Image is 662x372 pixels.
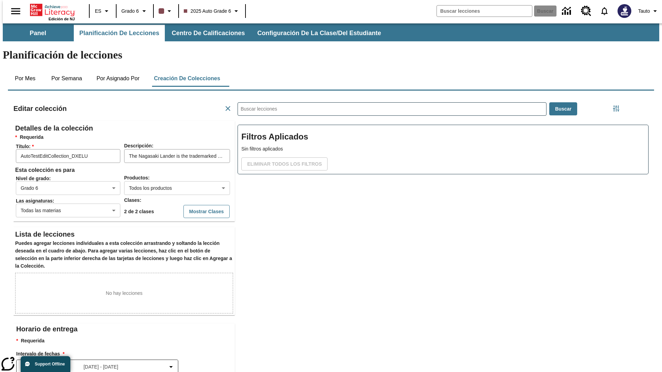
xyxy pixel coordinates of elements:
[74,25,165,41] button: Planificación de lecciones
[16,176,123,181] span: Nivel de grado :
[124,197,141,203] span: Clases :
[16,323,235,334] h2: Horario de entrega
[35,362,65,366] span: Support Offline
[257,29,381,37] span: Configuración de la clase/del estudiante
[124,149,230,163] input: Descripción
[558,2,577,21] a: Centro de información
[184,8,231,15] span: 2025 Auto Grade 6
[241,145,645,153] p: Sin filtros aplicados
[15,134,233,141] h6: Requerida
[16,198,123,204] span: Las asignaturas :
[3,49,659,61] h1: Planificación de lecciones
[3,25,387,41] div: Subbarra de navegación
[46,70,88,87] button: Por semana
[252,25,387,41] button: Configuración de la clase/del estudiante
[106,290,143,297] p: No hay lecciones
[613,2,635,20] button: Escoja un nuevo avatar
[124,208,154,215] p: 2 de 2 clases
[124,181,230,195] div: Todos los productos
[79,29,159,37] span: Planificación de lecciones
[124,143,153,148] span: Descripción :
[15,240,233,270] h6: Puedes agregar lecciones individuales a esta colección arrastrando y soltando la lección deseada ...
[156,5,176,17] button: El color de la clase es café oscuro. Cambiar el color de la clase.
[15,165,233,175] h6: Esta colección es para
[3,23,659,41] div: Subbarra de navegación
[30,3,75,17] a: Portada
[8,70,42,87] button: Por mes
[121,8,139,15] span: Grado 6
[16,149,120,163] input: Tí­tulo
[95,8,101,15] span: ES
[13,103,67,114] h2: Editar colección
[3,25,72,41] button: Panel
[49,17,75,21] span: Edición de NJ
[595,2,613,20] a: Notificaciones
[15,123,233,134] h2: Detalles de la colección
[221,102,235,115] button: Cancelar
[6,1,26,21] button: Abrir el menú lateral
[238,103,546,115] input: Buscar lecciones
[183,205,230,218] button: Mostrar Clases
[172,29,245,37] span: Centro de calificaciones
[124,175,150,180] span: Productos :
[241,128,645,145] h2: Filtros Aplicados
[16,181,120,195] div: Grado 6
[549,102,577,116] button: Buscar
[16,337,235,345] p: Requerida
[148,70,225,87] button: Creación de colecciones
[16,204,120,217] div: Todas las materias
[618,4,631,18] img: Avatar
[83,363,118,371] span: [DATE] - [DATE]
[16,350,235,358] h3: Intervalo de fechas
[30,2,75,21] div: Portada
[635,5,662,17] button: Perfil/Configuración
[16,144,123,149] span: Tí­tulo :
[92,5,114,17] button: Lenguaje: ES, Selecciona un idioma
[181,5,243,17] button: Clase: 2025 Auto Grade 6, Selecciona una clase
[119,5,151,17] button: Grado: Grado 6, Elige un grado
[609,102,623,115] button: Menú lateral de filtros
[91,70,145,87] button: Por asignado por
[166,25,250,41] button: Centro de calificaciones
[167,363,175,371] svg: Collapse Date Range Filter
[577,2,595,20] a: Centro de recursos, Se abrirá en una pestaña nueva.
[638,8,650,15] span: Tauto
[437,6,532,17] input: Buscar campo
[238,125,649,174] div: Filtros Aplicados
[30,29,46,37] span: Panel
[21,356,70,372] button: Support Offline
[19,363,175,371] button: Seleccione el intervalo de fechas opción del menú
[15,229,233,240] h2: Lista de lecciones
